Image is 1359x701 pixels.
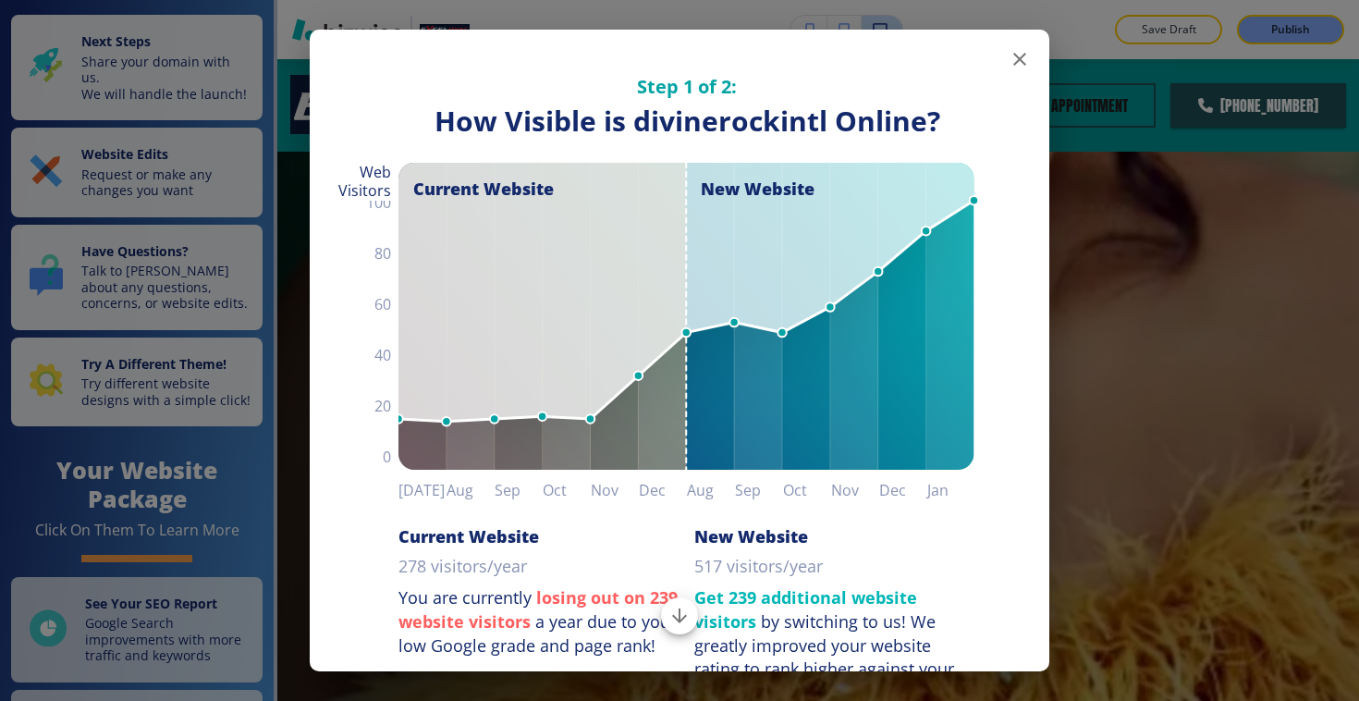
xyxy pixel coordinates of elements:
h6: Aug [447,477,495,503]
h6: New Website [694,525,808,547]
h6: Nov [831,477,879,503]
p: 517 visitors/year [694,555,823,579]
h6: Oct [783,477,831,503]
h6: Dec [879,477,927,503]
h6: Aug [687,477,735,503]
h6: Current Website [398,525,539,547]
p: 278 visitors/year [398,555,527,579]
h6: Dec [639,477,687,503]
h6: Jan [927,477,975,503]
h6: Nov [591,477,639,503]
strong: losing out on 239 website visitors [398,586,678,633]
p: You are currently a year due to your low Google grade and page rank! [398,586,679,658]
h6: Sep [495,477,543,503]
h6: Oct [543,477,591,503]
button: Scroll to bottom [661,597,698,634]
h6: Sep [735,477,783,503]
strong: Get 239 additional website visitors [694,586,917,633]
h6: [DATE] [398,477,447,503]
